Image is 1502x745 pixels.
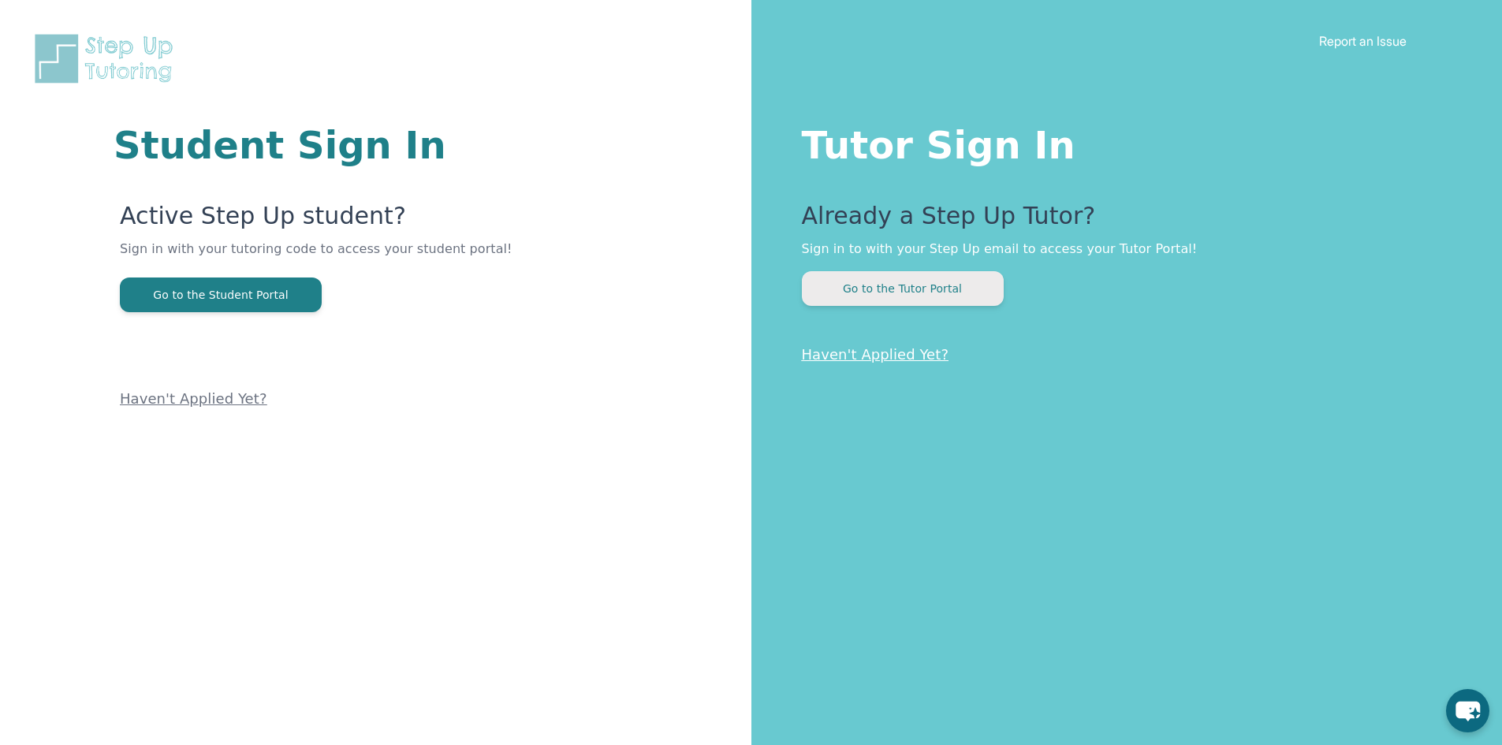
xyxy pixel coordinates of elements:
a: Report an Issue [1319,33,1407,49]
a: Go to the Tutor Portal [802,281,1004,296]
a: Go to the Student Portal [120,287,322,302]
p: Active Step Up student? [120,202,562,240]
p: Sign in to with your Step Up email to access your Tutor Portal! [802,240,1440,259]
a: Haven't Applied Yet? [802,346,949,363]
img: Step Up Tutoring horizontal logo [32,32,183,86]
p: Already a Step Up Tutor? [802,202,1440,240]
a: Haven't Applied Yet? [120,390,267,407]
h1: Student Sign In [114,126,562,164]
h1: Tutor Sign In [802,120,1440,164]
button: Go to the Student Portal [120,278,322,312]
button: chat-button [1446,689,1489,732]
button: Go to the Tutor Portal [802,271,1004,306]
p: Sign in with your tutoring code to access your student portal! [120,240,562,278]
